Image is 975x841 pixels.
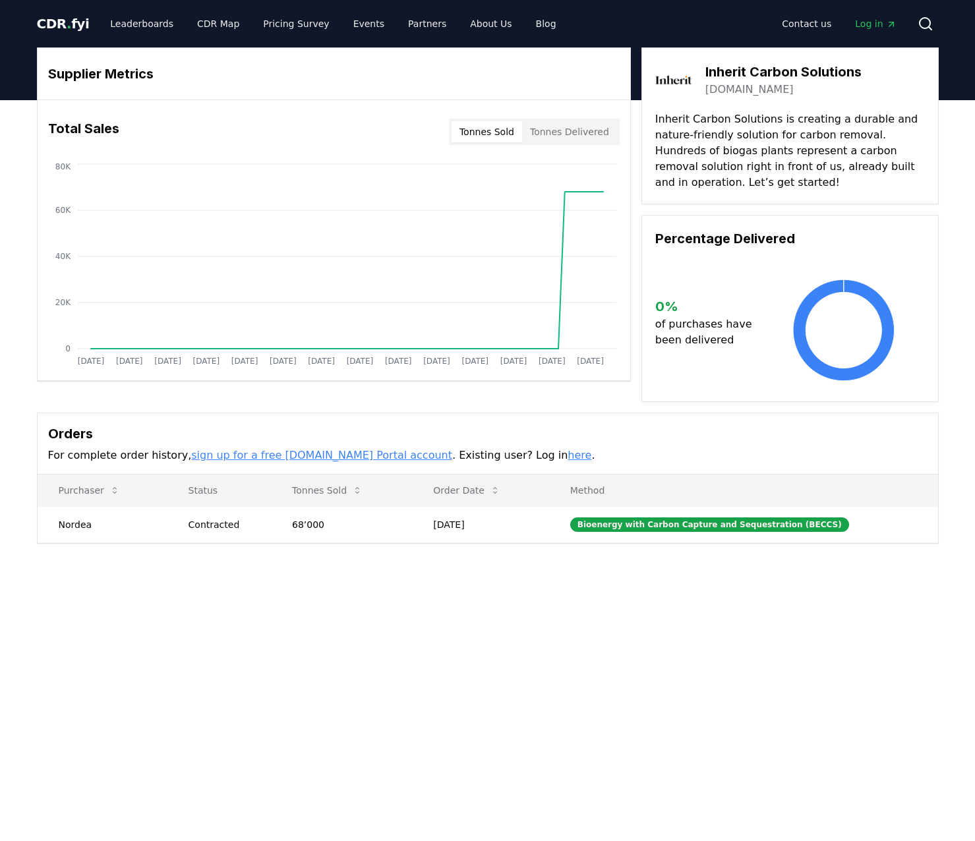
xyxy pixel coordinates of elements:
tspan: 60K [55,206,71,215]
a: sign up for a free [DOMAIN_NAME] Portal account [191,449,452,461]
button: Tonnes Sold [452,121,522,142]
a: About Us [459,12,522,36]
tspan: [DATE] [384,357,411,366]
tspan: [DATE] [270,357,297,366]
a: CDR.fyi [37,14,90,33]
button: Order Date [423,477,511,504]
a: CDR Map [187,12,250,36]
h3: Total Sales [48,119,119,145]
nav: Main [100,12,566,36]
button: Purchaser [48,477,131,504]
tspan: [DATE] [231,357,258,366]
tspan: [DATE] [308,357,335,366]
a: Partners [398,12,457,36]
p: Method [560,484,928,497]
span: CDR fyi [37,16,90,32]
a: [DOMAIN_NAME] [705,82,794,98]
p: Status [178,484,260,497]
tspan: 0 [65,344,71,353]
button: Tonnes Sold [281,477,373,504]
a: Events [343,12,395,36]
tspan: [DATE] [500,357,527,366]
a: here [568,449,591,461]
p: of purchases have been delivered [655,316,763,348]
a: Contact us [771,12,842,36]
a: Leaderboards [100,12,184,36]
tspan: [DATE] [154,357,181,366]
tspan: 20K [55,298,71,307]
tspan: [DATE] [539,357,566,366]
tspan: 80K [55,162,71,171]
tspan: 40K [55,252,71,261]
p: Inherit Carbon Solutions is creating a durable and nature-friendly solution for carbon removal. H... [655,111,925,190]
tspan: [DATE] [461,357,488,366]
h3: Orders [48,424,928,444]
h3: Supplier Metrics [48,64,620,84]
span: . [67,16,71,32]
tspan: [DATE] [115,357,142,366]
td: 68’000 [271,506,412,542]
span: Log in [855,17,896,30]
tspan: [DATE] [423,357,450,366]
tspan: [DATE] [192,357,220,366]
tspan: [DATE] [577,357,604,366]
button: Tonnes Delivered [522,121,617,142]
a: Blog [525,12,567,36]
tspan: [DATE] [346,357,373,366]
p: For complete order history, . Existing user? Log in . [48,448,928,463]
td: Nordea [38,506,167,542]
tspan: [DATE] [77,357,104,366]
td: [DATE] [412,506,549,542]
div: Contracted [189,518,260,531]
a: Pricing Survey [252,12,340,36]
div: Bioenergy with Carbon Capture and Sequestration (BECCS) [570,517,849,532]
h3: Percentage Delivered [655,229,925,248]
a: Log in [844,12,906,36]
h3: 0 % [655,297,763,316]
h3: Inherit Carbon Solutions [705,62,862,82]
nav: Main [771,12,906,36]
img: Inherit Carbon Solutions-logo [655,61,692,98]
